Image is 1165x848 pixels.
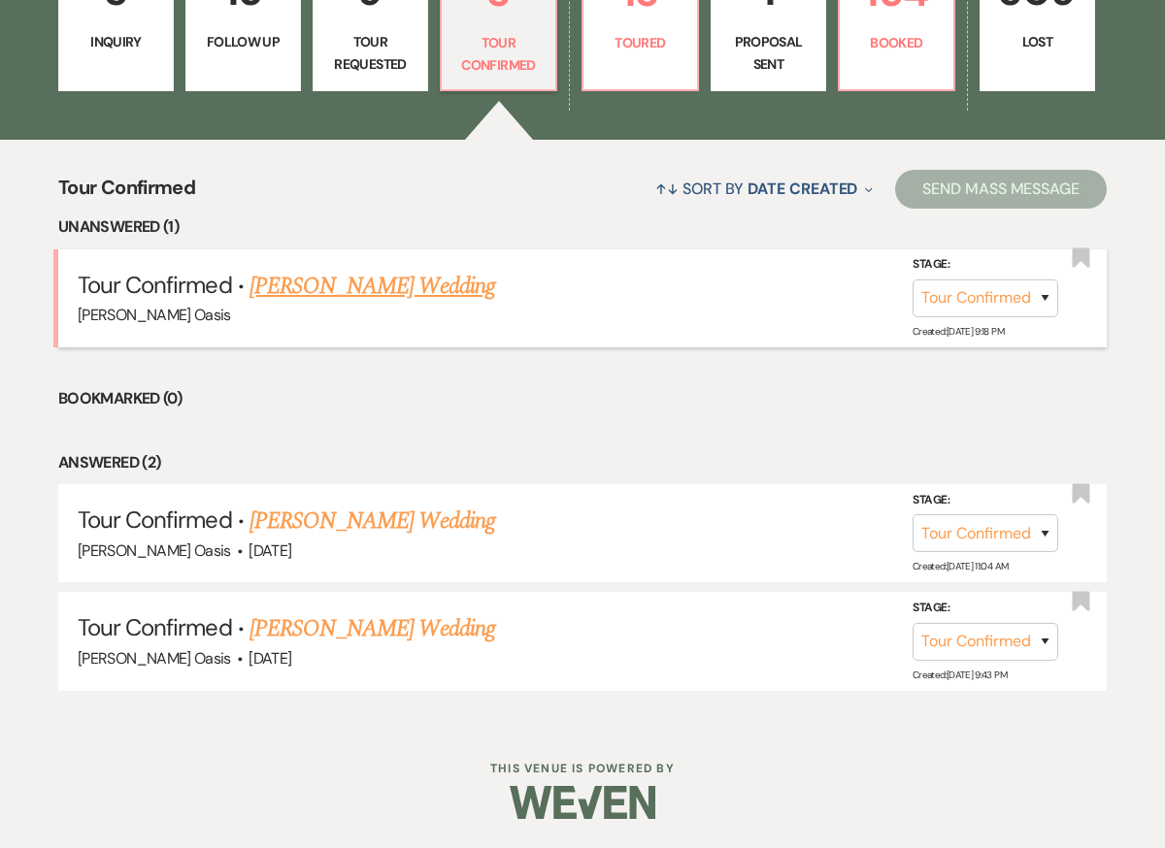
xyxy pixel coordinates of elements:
button: Send Mass Message [895,170,1107,209]
p: Toured [595,32,685,53]
p: Tour Requested [325,31,416,75]
label: Stage: [913,598,1058,619]
span: Created: [DATE] 11:04 AM [913,560,1008,572]
label: Stage: [913,254,1058,276]
span: ↑↓ [655,179,679,199]
p: Follow Up [198,31,288,52]
li: Unanswered (1) [58,214,1107,240]
span: [PERSON_NAME] Oasis [78,648,231,669]
a: [PERSON_NAME] Wedding [250,269,495,304]
span: Created: [DATE] 9:18 PM [913,325,1004,338]
p: Proposal Sent [723,31,814,75]
span: Tour Confirmed [78,270,232,300]
li: Answered (2) [58,450,1107,475]
span: Tour Confirmed [78,612,232,642]
span: [DATE] [249,540,291,561]
p: Tour Confirmed [453,32,544,76]
span: Date Created [748,179,857,199]
button: Sort By Date Created [648,163,881,214]
label: Stage: [913,490,1058,511]
a: [PERSON_NAME] Wedding [250,504,495,538]
p: Booked [851,32,942,53]
p: Inquiry [71,31,161,52]
span: Tour Confirmed [78,505,232,535]
img: Weven Logo [510,768,655,836]
span: Created: [DATE] 9:43 PM [913,668,1007,680]
p: Lost [992,31,1082,52]
span: Tour Confirmed [58,173,195,214]
span: [PERSON_NAME] Oasis [78,305,231,325]
li: Bookmarked (0) [58,386,1107,411]
span: [PERSON_NAME] Oasis [78,540,231,561]
a: [PERSON_NAME] Wedding [250,611,495,646]
span: [DATE] [249,648,291,669]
